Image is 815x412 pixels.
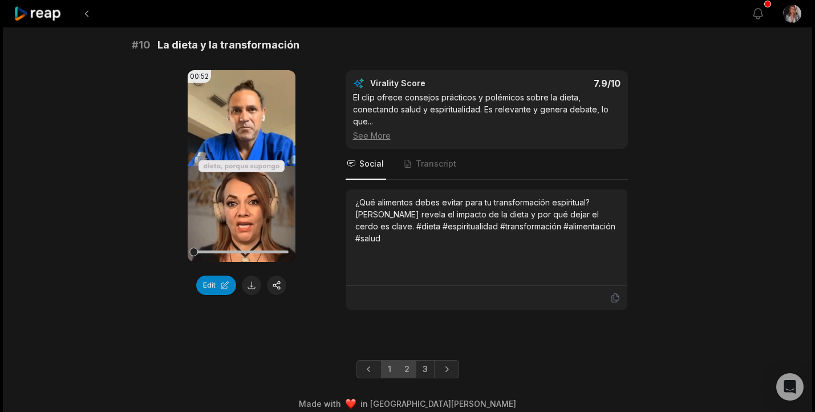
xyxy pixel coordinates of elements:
img: heart emoji [346,399,356,409]
span: Social [359,158,384,169]
div: ¿Qué alimentos debes evitar para tu transformación espiritual? [PERSON_NAME] revela el impacto de... [355,196,618,244]
div: Open Intercom Messenger [776,373,804,401]
ul: Pagination [356,360,459,378]
nav: Tabs [346,149,628,180]
div: 7.9 /10 [498,78,621,89]
a: Next page [434,360,459,378]
span: La dieta y la transformación [157,37,299,53]
a: Page 1 is your current page [381,360,398,378]
div: See More [353,130,621,142]
div: El clip ofrece consejos prácticos y polémicos sobre la dieta, conectando salud y espiritualidad. ... [353,91,621,142]
span: # 10 [132,37,151,53]
a: Page 3 [416,360,435,378]
div: Virality Score [370,78,493,89]
button: Edit [196,276,236,295]
a: Page 2 [398,360,416,378]
div: Made with in [GEOGRAPHIC_DATA][PERSON_NAME] [14,398,801,410]
a: Previous page [356,360,382,378]
video: Your browser does not support mp4 format. [188,70,295,262]
span: Transcript [416,158,456,169]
